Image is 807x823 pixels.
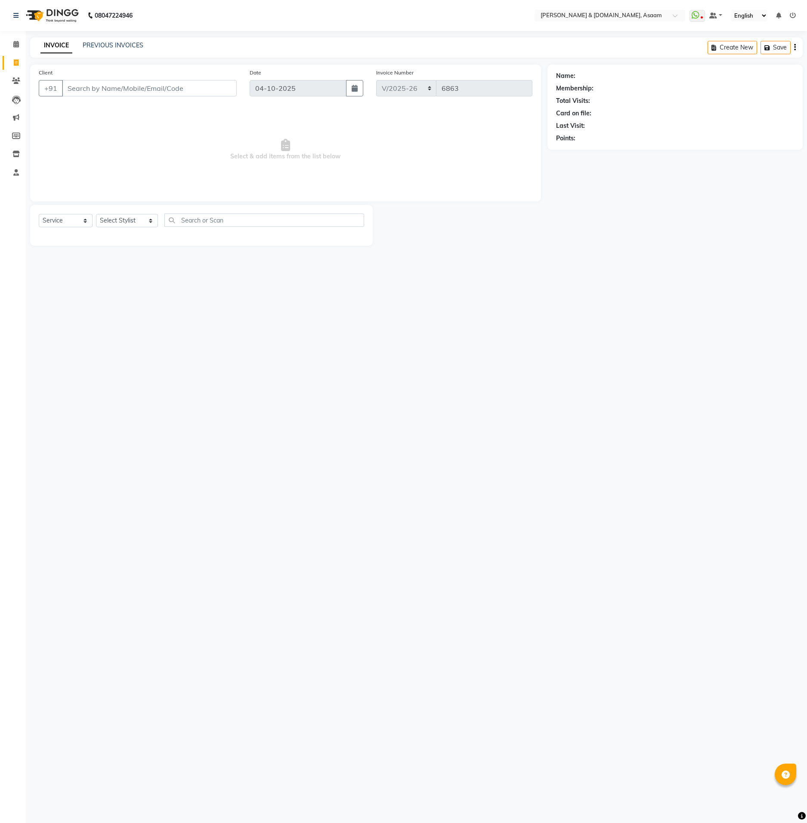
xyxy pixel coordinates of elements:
[556,121,585,130] div: Last Visit:
[39,107,532,193] span: Select & add items from the list below
[62,80,237,96] input: Search by Name/Mobile/Email/Code
[556,71,575,80] div: Name:
[708,41,757,54] button: Create New
[556,96,590,105] div: Total Visits:
[556,84,594,93] div: Membership:
[95,3,133,28] b: 08047224946
[39,69,53,77] label: Client
[40,38,72,53] a: INVOICE
[39,80,63,96] button: +91
[164,213,364,227] input: Search or Scan
[556,109,591,118] div: Card on file:
[250,69,261,77] label: Date
[761,41,791,54] button: Save
[556,134,575,143] div: Points:
[376,69,414,77] label: Invoice Number
[83,41,143,49] a: PREVIOUS INVOICES
[771,789,798,814] iframe: chat widget
[22,3,81,28] img: logo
